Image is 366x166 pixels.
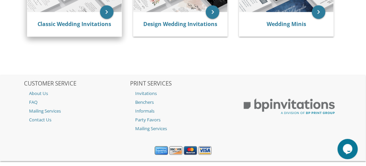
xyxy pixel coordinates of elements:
[130,80,236,87] h2: PRINT SERVICES
[130,115,236,124] a: Party Favors
[100,5,114,19] a: keyboard_arrow_right
[338,139,359,159] iframe: chat widget
[312,5,325,19] a: keyboard_arrow_right
[169,146,182,155] img: Discover
[206,5,219,19] a: keyboard_arrow_right
[130,98,236,106] a: Benchers
[130,124,236,133] a: Mailing Services
[24,89,129,98] a: About Us
[130,106,236,115] a: Informals
[130,89,236,98] a: Invitations
[237,94,342,120] img: BP Print Group
[24,98,129,106] a: FAQ
[155,146,168,155] img: American Express
[184,146,197,155] img: MasterCard
[24,106,129,115] a: Mailing Services
[24,80,129,87] h2: CUSTOMER SERVICE
[24,115,129,124] a: Contact Us
[267,20,306,28] a: Wedding Minis
[198,146,212,155] img: Visa
[38,20,112,28] a: Classic Wedding Invitations
[143,20,217,28] a: Design Wedding Invitations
